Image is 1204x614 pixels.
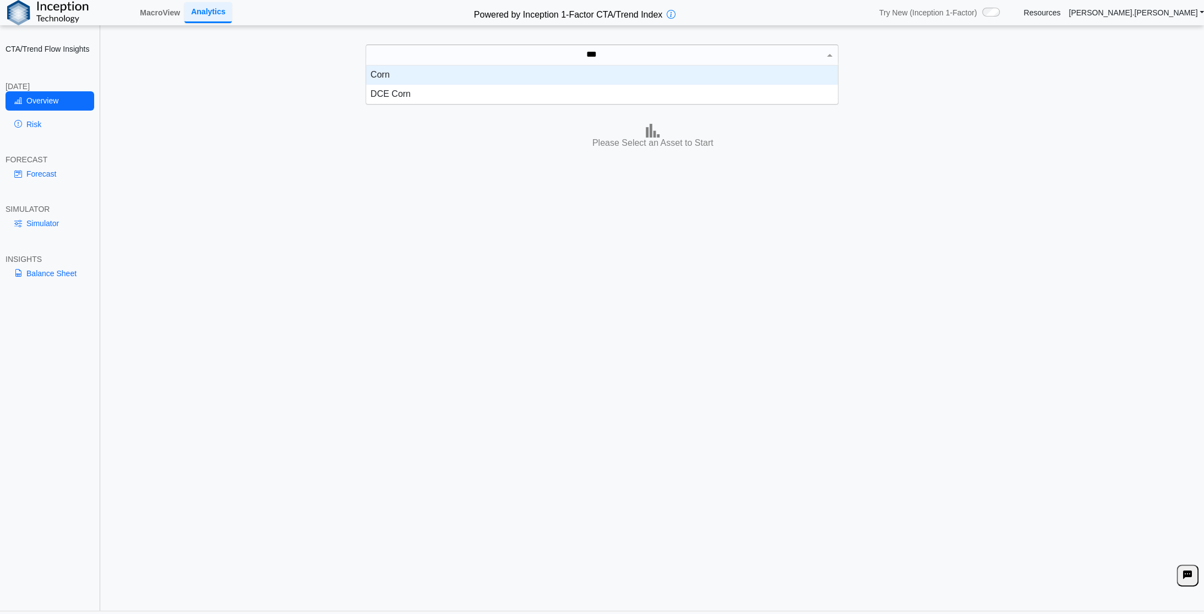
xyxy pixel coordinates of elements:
[6,155,94,165] div: FORECAST
[107,96,1198,103] h5: Positioning data updated at previous day close; Price and Flow estimates updated intraday (15-min...
[135,3,184,22] a: MacroView
[6,91,94,110] a: Overview
[366,65,838,104] div: grid
[1069,8,1204,18] a: [PERSON_NAME].[PERSON_NAME]
[6,204,94,214] div: SIMULATOR
[104,138,1201,149] h3: Please Select an Asset to Start
[1023,8,1060,18] a: Resources
[6,81,94,91] div: [DATE]
[366,85,838,104] div: DCE Corn
[6,264,94,283] a: Balance Sheet
[646,124,660,138] img: bar-chart.png
[879,8,977,18] span: Try New (Inception 1-Factor)
[6,165,94,183] a: Forecast
[470,5,667,21] h2: Powered by Inception 1-Factor CTA/Trend Index
[184,2,232,23] a: Analytics
[6,254,94,264] div: INSIGHTS
[6,44,94,54] h2: CTA/Trend Flow Insights
[366,65,838,85] div: Corn
[6,214,94,233] a: Simulator
[6,115,94,134] a: Risk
